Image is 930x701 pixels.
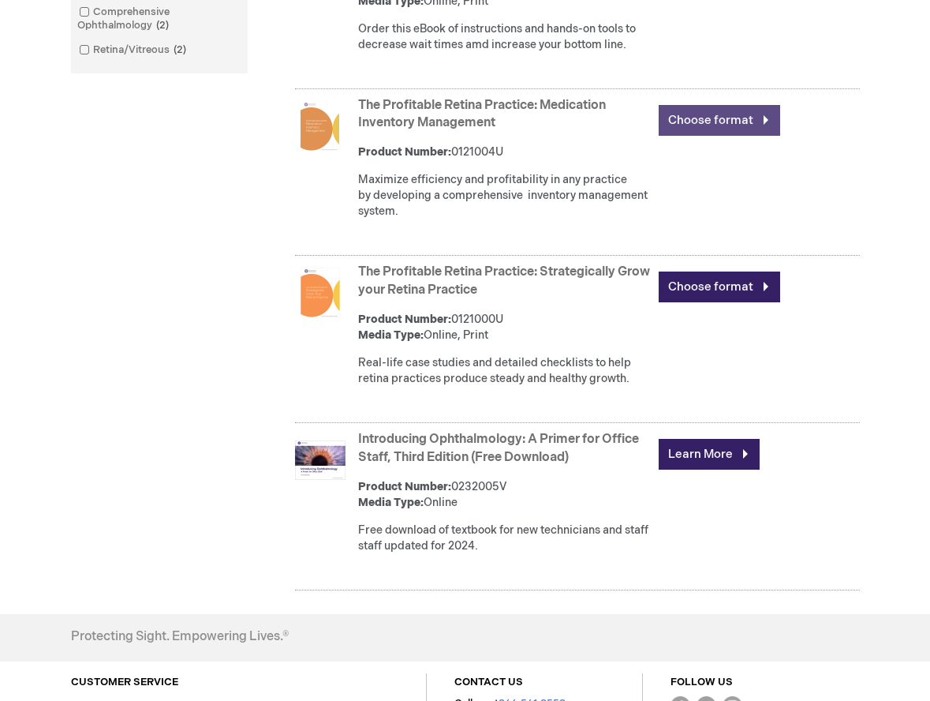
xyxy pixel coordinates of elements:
a: Choose format [659,272,780,302]
span: 2 [152,19,173,32]
img: The Profitable Retina Practice: Medication Inventory Management [301,101,339,152]
a: Learn More [659,439,760,470]
a: Comprehensive Ophthalmology2 [75,5,244,33]
span: 2 [170,43,190,56]
div: 0121000U Online, Print [358,312,651,343]
a: The Profitable Retina Practice: Strategically Grow your Retina Practice [358,264,650,298]
strong: Product Number: [358,480,451,493]
h4: Protecting Sight. Empowering Lives.® [71,630,289,644]
a: Retina/Vitreous2 [75,43,192,58]
a: CUSTOMER SERVICE [71,676,178,688]
span: eveloping a comprehensive inventory management system [358,189,648,218]
div: Real-life case studies and detailed checklists to help retina practices produce steady and health... [358,355,651,387]
div: 0121004U [358,144,651,160]
a: The Profitable Retina Practice: Medication Inventory Management [358,98,606,131]
strong: Media Type: [358,328,424,342]
a: FOLLOW US [670,676,733,688]
img: The Profitable Retina Practice: Strategically Grow your Retina Practice [295,268,345,318]
img: Introducing Ophthalmology: A Primer for Office Staff, Third Edition (Free Download) [295,435,345,485]
a: CONTACT US [454,676,523,688]
strong: Media Type: [358,496,424,509]
a: Introducing Ophthalmology: A Primer for Office Staff, Third Edition (Free Download) [358,432,639,465]
div: Free download of textbook for new technicians and staff staff updated for 2024. [358,523,651,554]
div: 0232005V Online [358,479,651,511]
span: Maximize efficiency and profitability in any practice by d . [358,173,648,218]
a: Choose format [659,105,780,136]
strong: Product Number: [358,313,451,326]
strong: Product Number: [358,145,451,159]
div: Order this eBook of instructions and hands-on tools to decrease wait times amd increase your bott... [358,21,651,53]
